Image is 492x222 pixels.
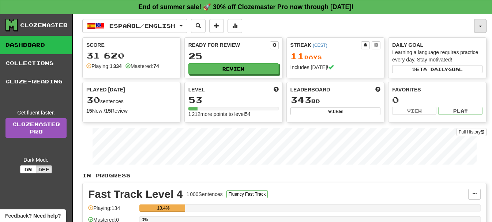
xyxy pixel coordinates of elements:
strong: 15 [105,108,111,114]
span: Level [188,86,205,93]
span: 30 [86,95,100,105]
div: Day s [290,52,381,61]
div: 1 000 Sentences [187,191,223,198]
strong: End of summer sale! 🚀 30% off Clozemaster Pro now through [DATE]! [138,3,354,11]
button: Español/English [82,19,187,33]
div: Fast Track Level 4 [88,189,183,200]
button: Play [438,107,482,115]
div: 0 [392,95,482,105]
button: View [392,107,436,115]
div: rd [290,95,381,105]
p: In Progress [82,172,487,179]
strong: 1 334 [110,63,122,69]
div: Playing: [86,63,122,70]
div: sentences [86,95,177,105]
div: Get fluent faster. [5,109,67,116]
button: View [290,107,381,115]
div: 31 620 [86,51,177,60]
button: More stats [228,19,242,33]
div: Playing: 134 [88,204,136,217]
button: Review [188,63,279,74]
button: Seta dailygoal [392,65,482,73]
div: Daily Goal [392,41,482,49]
div: Streak [290,41,361,49]
span: 343 [290,95,311,105]
div: New / Review [86,107,177,114]
span: Leaderboard [290,86,330,93]
button: Add sentence to collection [209,19,224,33]
a: (CEST) [313,43,327,48]
button: On [20,165,36,173]
div: 53 [188,95,279,105]
div: Favorites [392,86,482,93]
span: Español / English [109,23,175,29]
strong: 15 [86,108,92,114]
span: 11 [290,51,304,61]
div: Learning a language requires practice every day. Stay motivated! [392,49,482,63]
span: Played [DATE] [86,86,125,93]
div: 13.4% [142,204,185,212]
span: Score more points to level up [274,86,279,93]
div: Score [86,41,177,49]
button: Search sentences [191,19,206,33]
strong: 74 [153,63,159,69]
div: Clozemaster [20,22,68,29]
div: Mastered: [125,63,159,70]
div: Ready for Review [188,41,270,49]
div: 1 212 more points to level 54 [188,110,279,118]
button: Off [36,165,52,173]
button: Full History [457,128,487,136]
span: a daily [423,67,448,72]
div: Includes [DATE]! [290,64,381,71]
div: Dark Mode [5,156,67,163]
a: ClozemasterPro [5,118,67,138]
div: 25 [188,52,279,61]
span: This week in points, UTC [375,86,380,93]
span: Open feedback widget [5,212,61,219]
button: Fluency Fast Track [226,190,268,198]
